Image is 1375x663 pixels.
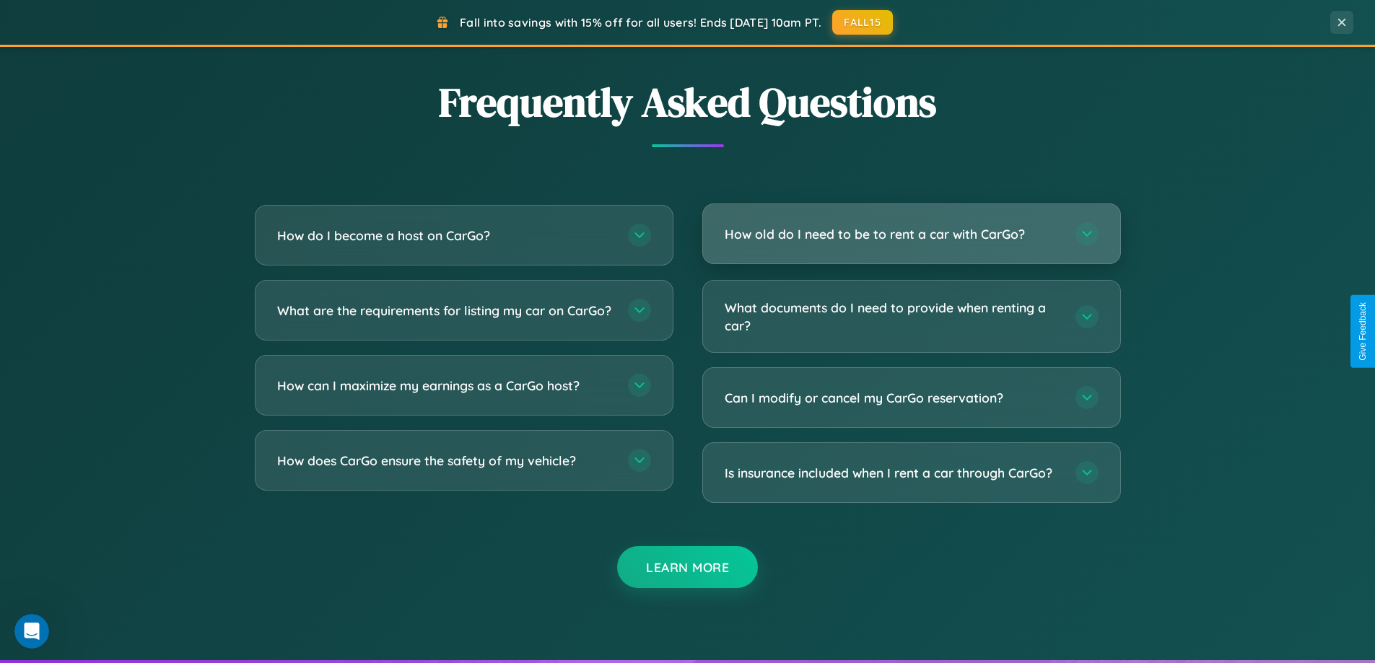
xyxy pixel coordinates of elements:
[14,614,49,649] iframe: Intercom live chat
[1358,302,1368,361] div: Give Feedback
[832,10,893,35] button: FALL15
[725,464,1061,482] h3: Is insurance included when I rent a car through CarGo?
[277,452,614,470] h3: How does CarGo ensure the safety of my vehicle?
[725,389,1061,407] h3: Can I modify or cancel my CarGo reservation?
[725,225,1061,243] h3: How old do I need to be to rent a car with CarGo?
[617,546,758,588] button: Learn More
[277,227,614,245] h3: How do I become a host on CarGo?
[277,302,614,320] h3: What are the requirements for listing my car on CarGo?
[277,377,614,395] h3: How can I maximize my earnings as a CarGo host?
[255,74,1121,130] h2: Frequently Asked Questions
[460,15,821,30] span: Fall into savings with 15% off for all users! Ends [DATE] 10am PT.
[725,299,1061,334] h3: What documents do I need to provide when renting a car?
